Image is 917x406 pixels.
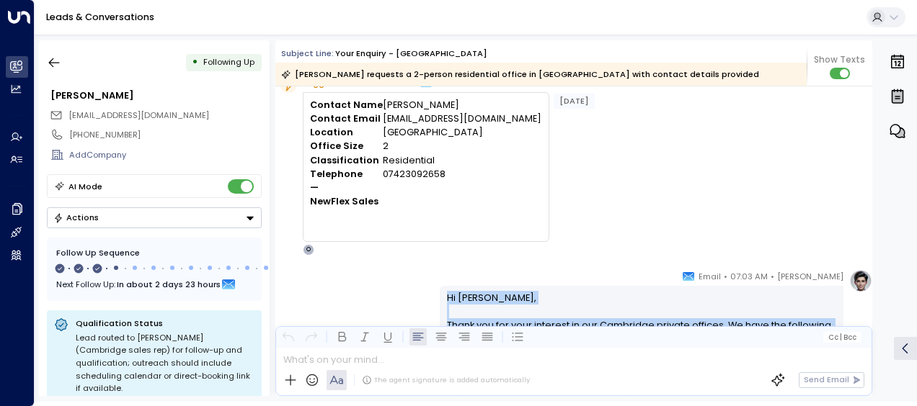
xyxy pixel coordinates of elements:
td: Residential [383,153,541,167]
div: Actions [53,212,99,222]
div: Your enquiry - [GEOGRAPHIC_DATA] [335,48,487,60]
span: Following Up [203,56,254,68]
span: Subject Line: [281,48,334,59]
span: • [771,269,774,284]
button: Cc|Bcc [823,332,861,343]
td: 2 [383,139,541,153]
div: [PERSON_NAME] [50,89,261,102]
button: Actions [47,207,262,228]
img: profile-logo.png [849,269,872,292]
span: In about 2 days 23 hours [117,276,221,292]
div: AI Mode [68,179,102,194]
strong: Location [310,126,353,138]
strong: Office Size [310,140,363,152]
strong: — [310,181,319,194]
div: The agent signature is added automatically [362,375,530,385]
div: AddCompany [69,149,261,161]
span: Cc Bcc [828,333,856,341]
span: [EMAIL_ADDRESS][DOMAIN_NAME] [68,109,209,121]
div: Next Follow Up: [56,276,252,292]
div: Button group with a nested menu [47,207,262,228]
span: Email [699,269,721,284]
strong: Telephone [310,168,363,180]
div: [PHONE_NUMBER] [69,129,261,141]
td: [EMAIL_ADDRESS][DOMAIN_NAME] [383,112,541,125]
div: • [192,52,198,73]
td: [PERSON_NAME] [383,98,541,112]
div: [DATE] [554,94,595,109]
button: Redo [303,328,320,346]
span: 07:03 AM [730,269,768,284]
button: Undo [280,328,297,346]
div: Lead routed to [PERSON_NAME] (Cambridge sales rep) for follow-up and qualification; outreach shou... [76,332,254,395]
td: 07423092658 [383,167,541,181]
strong: NewFlex Sales [310,195,378,207]
span: aboodkhaled1991@gmail.com [68,109,209,122]
a: Leads & Conversations [46,11,154,23]
div: Follow Up Sequence [56,247,252,259]
span: • [724,269,727,284]
div: [PERSON_NAME] requests a 2-person residential office in [GEOGRAPHIC_DATA] with contact details pr... [281,67,759,81]
div: O [303,244,314,256]
strong: Contact Email [310,112,381,125]
strong: Contact Name [310,99,383,111]
span: Show Texts [814,53,865,66]
span: [PERSON_NAME] [777,269,843,284]
span: | [840,333,842,341]
td: [GEOGRAPHIC_DATA] [383,125,541,139]
p: Qualification Status [76,317,254,329]
strong: Classification [310,154,379,166]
